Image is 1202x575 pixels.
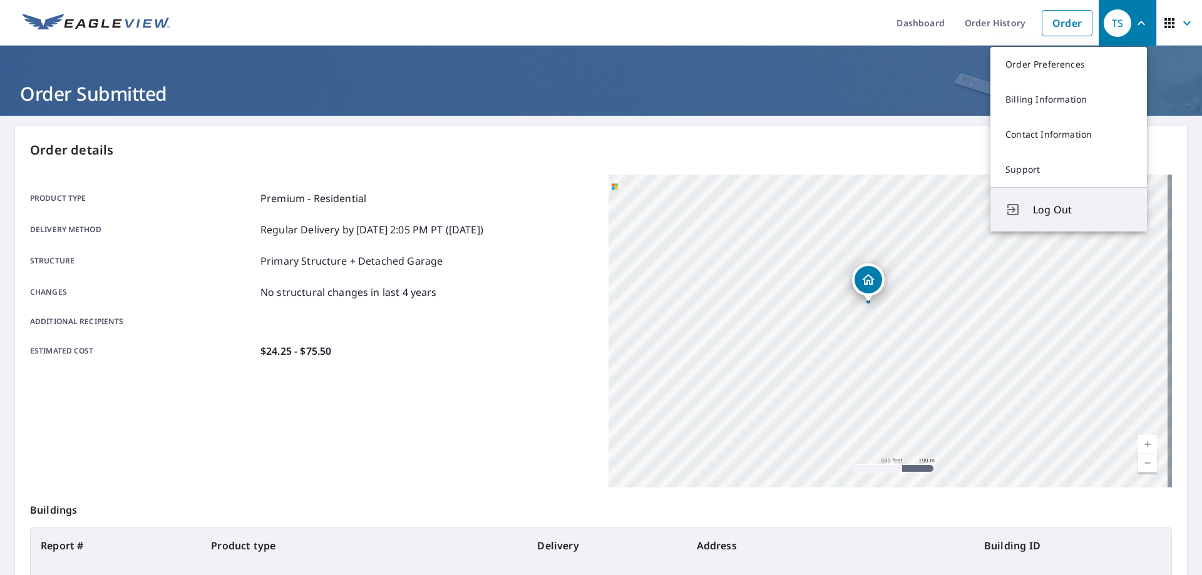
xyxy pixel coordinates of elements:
[852,263,885,302] div: Dropped pin, building 1, Residential property, 11 Rothesay St Simpsonville, SC 29681
[30,141,1172,160] p: Order details
[260,285,437,300] p: No structural changes in last 4 years
[527,528,686,563] th: Delivery
[30,343,255,359] p: Estimated cost
[990,187,1147,232] button: Log Out
[1033,202,1132,217] span: Log Out
[260,191,366,206] p: Premium - Residential
[15,81,1187,106] h1: Order Submitted
[1104,9,1131,37] div: TS
[30,316,255,327] p: Additional recipients
[974,528,1171,563] th: Building ID
[990,47,1147,82] a: Order Preferences
[1138,435,1157,454] a: Current Level 16, Zoom In
[260,222,483,237] p: Regular Delivery by [DATE] 2:05 PM PT ([DATE])
[260,343,331,359] p: $24.25 - $75.50
[990,152,1147,187] a: Support
[1138,454,1157,472] a: Current Level 16, Zoom Out
[30,191,255,206] p: Product type
[30,253,255,268] p: Structure
[30,222,255,237] p: Delivery method
[30,285,255,300] p: Changes
[260,253,443,268] p: Primary Structure + Detached Garage
[30,487,1172,527] p: Buildings
[687,528,974,563] th: Address
[23,14,170,33] img: EV Logo
[990,117,1147,152] a: Contact Information
[31,528,201,563] th: Report #
[990,82,1147,117] a: Billing Information
[201,528,527,563] th: Product type
[1042,10,1092,36] a: Order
